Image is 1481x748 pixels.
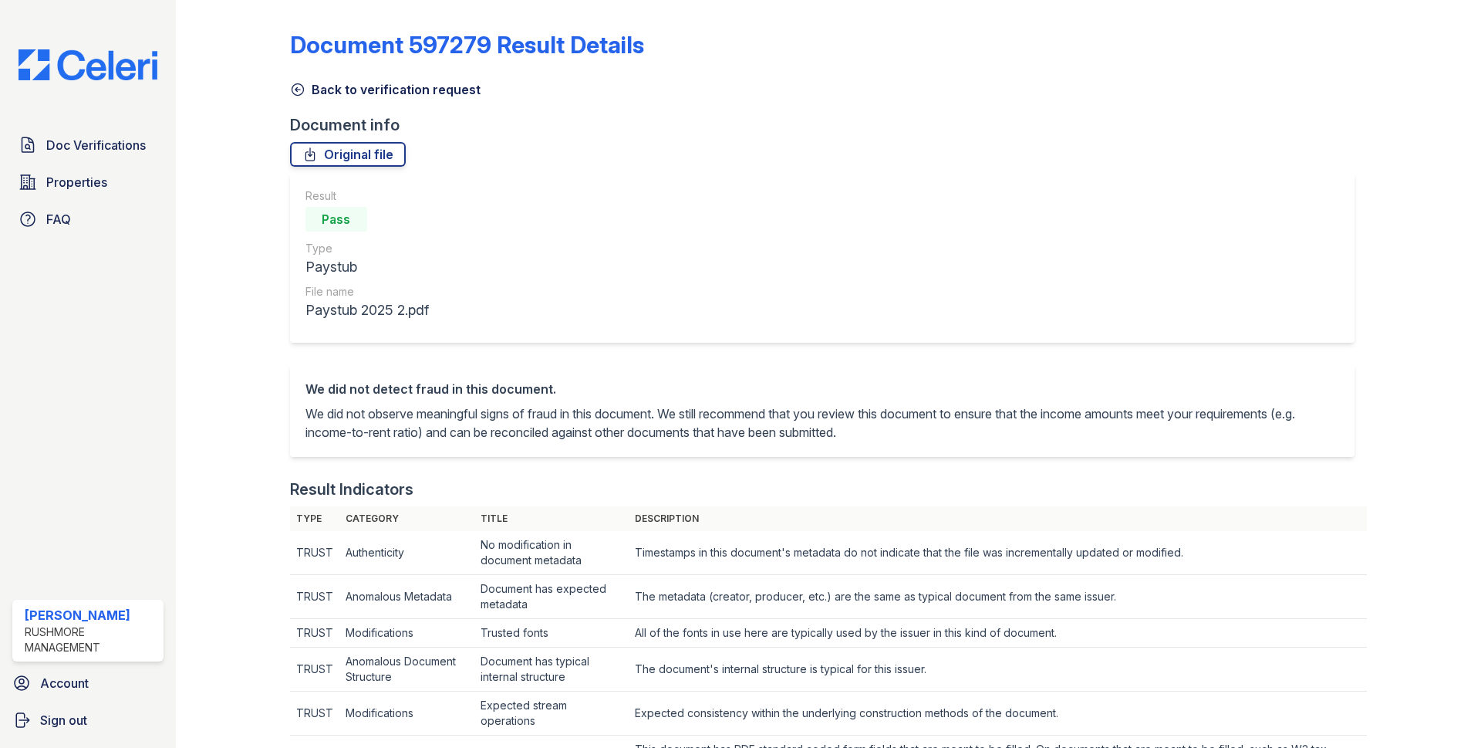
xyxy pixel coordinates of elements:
[290,80,481,99] a: Back to verification request
[339,619,474,648] td: Modifications
[290,692,339,736] td: TRUST
[6,668,170,699] a: Account
[6,705,170,736] a: Sign out
[305,284,429,300] div: File name
[305,207,367,232] div: Pass
[339,531,474,575] td: Authenticity
[305,300,429,321] div: Paystub 2025 2.pdf
[305,380,1339,398] div: We did not detect fraud in this document.
[12,167,164,198] a: Properties
[339,692,474,736] td: Modifications
[629,575,1367,619] td: The metadata (creator, producer, etc.) are the same as typical document from the same issuer.
[629,692,1367,736] td: Expected consistency within the underlying construction methods of the document.
[474,619,629,648] td: Trusted fonts
[339,575,474,619] td: Anomalous Metadata
[46,173,107,191] span: Properties
[40,711,87,729] span: Sign out
[290,479,413,500] div: Result Indicators
[290,619,339,648] td: TRUST
[46,210,71,228] span: FAQ
[339,648,474,692] td: Anomalous Document Structure
[25,624,157,655] div: Rushmore Management
[305,188,429,204] div: Result
[339,506,474,531] th: Category
[290,648,339,692] td: TRUST
[474,692,629,736] td: Expected stream operations
[12,130,164,161] a: Doc Verifications
[25,606,157,624] div: [PERSON_NAME]
[305,404,1339,442] p: We did not observe meaningful signs of fraud in this document. We still recommend that you review...
[290,31,644,59] a: Document 597279 Result Details
[629,648,1367,692] td: The document's internal structure is typical for this issuer.
[305,256,429,278] div: Paystub
[474,531,629,575] td: No modification in document metadata
[6,49,170,80] img: CE_Logo_Blue-a8612792a0a2168367f1c8372b55b34899dd931a85d93a1a3d3e32e68fde9ad4.png
[474,648,629,692] td: Document has typical internal structure
[629,506,1367,531] th: Description
[305,241,429,256] div: Type
[46,136,146,154] span: Doc Verifications
[290,506,339,531] th: Type
[629,619,1367,648] td: All of the fonts in use here are typically used by the issuer in this kind of document.
[40,674,89,692] span: Account
[290,575,339,619] td: TRUST
[290,114,1367,136] div: Document info
[629,531,1367,575] td: Timestamps in this document's metadata do not indicate that the file was incrementally updated or...
[474,575,629,619] td: Document has expected metadata
[290,531,339,575] td: TRUST
[474,506,629,531] th: Title
[290,142,406,167] a: Original file
[12,204,164,235] a: FAQ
